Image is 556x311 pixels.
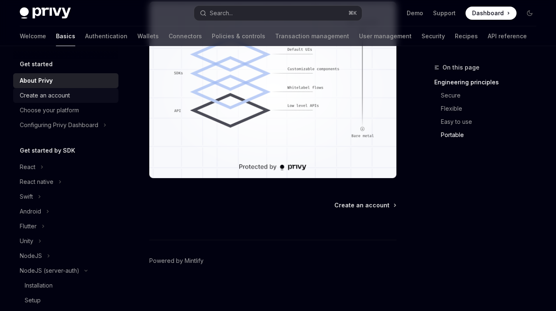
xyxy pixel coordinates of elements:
[25,295,41,305] div: Setup
[13,174,66,189] button: React native
[20,236,33,246] div: Unity
[434,76,543,89] a: Engineering principles
[20,177,53,187] div: React native
[472,9,504,17] span: Dashboard
[20,26,46,46] a: Welcome
[488,26,527,46] a: API reference
[13,278,118,293] a: Installation
[149,257,204,265] a: Powered by Mintlify
[194,6,362,21] button: Search...⌘K
[25,281,53,290] div: Installation
[434,115,543,128] a: Easy to use
[13,204,53,219] button: Android
[56,26,75,46] a: Basics
[20,162,35,172] div: React
[433,9,456,17] a: Support
[13,160,48,174] button: React
[348,10,357,16] span: ⌘ K
[13,234,46,248] button: Unity
[20,266,79,276] div: NodeJS (server-auth)
[13,118,111,132] button: Configuring Privy Dashboard
[13,263,92,278] button: NodeJS (server-auth)
[13,293,118,308] a: Setup
[13,88,118,103] a: Create an account
[275,26,349,46] a: Transaction management
[434,128,543,142] a: Portable
[20,146,75,155] h5: Get started by SDK
[137,26,159,46] a: Wallets
[466,7,517,20] a: Dashboard
[523,7,536,20] button: Toggle dark mode
[13,219,49,234] button: Flutter
[334,201,396,209] a: Create an account
[422,26,445,46] a: Security
[149,2,396,178] img: images/Customization.png
[210,8,233,18] div: Search...
[13,189,45,204] button: Swift
[20,76,53,86] div: About Privy
[407,9,423,17] a: Demo
[212,26,265,46] a: Policies & controls
[20,221,37,231] div: Flutter
[434,89,543,102] a: Secure
[169,26,202,46] a: Connectors
[13,73,118,88] a: About Privy
[20,251,42,261] div: NodeJS
[20,91,70,100] div: Create an account
[434,102,543,115] a: Flexible
[455,26,478,46] a: Recipes
[442,63,480,72] span: On this page
[20,207,41,216] div: Android
[13,248,54,263] button: NodeJS
[85,26,127,46] a: Authentication
[20,7,71,19] img: dark logo
[359,26,412,46] a: User management
[13,103,118,118] a: Choose your platform
[20,105,79,115] div: Choose your platform
[334,201,389,209] span: Create an account
[20,59,53,69] h5: Get started
[20,192,33,202] div: Swift
[20,120,98,130] div: Configuring Privy Dashboard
